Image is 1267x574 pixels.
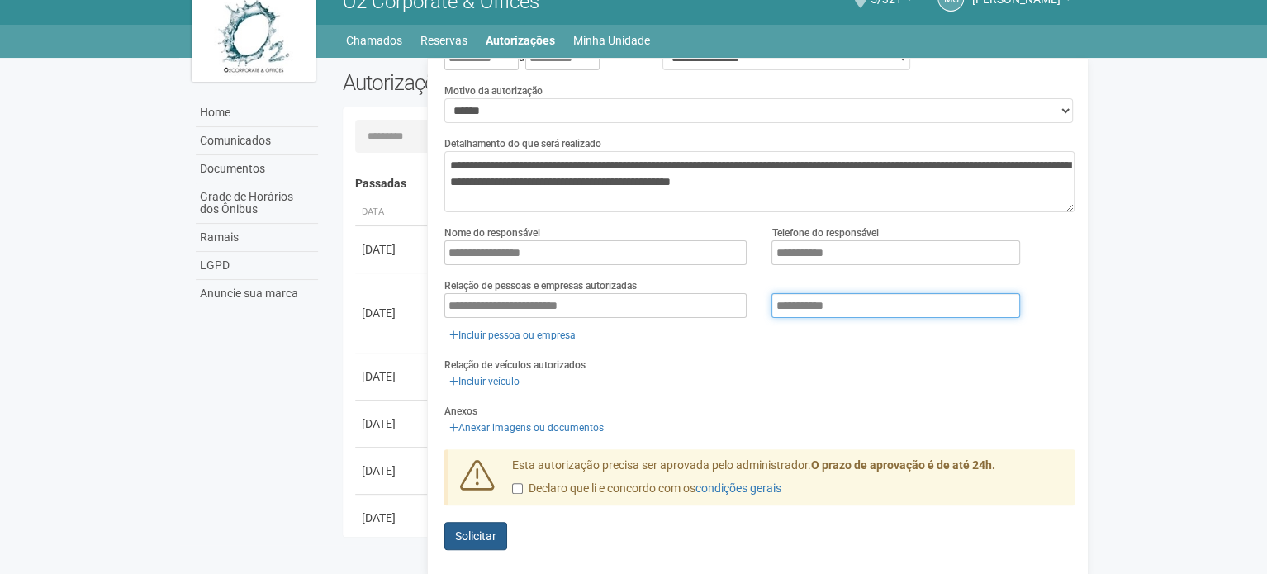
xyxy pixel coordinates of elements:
[196,183,318,224] a: Grade de Horários dos Ônibus
[444,419,609,437] a: Anexar imagens ou documentos
[196,280,318,307] a: Anuncie sua marca
[444,404,477,419] label: Anexos
[362,463,423,479] div: [DATE]
[695,481,781,495] a: condições gerais
[444,358,586,372] label: Relação de veículos autorizados
[355,199,429,226] th: Data
[196,224,318,252] a: Ramais
[444,136,601,151] label: Detalhamento do que será realizado
[196,155,318,183] a: Documentos
[444,83,543,98] label: Motivo da autorização
[455,529,496,543] span: Solicitar
[444,278,637,293] label: Relação de pessoas e empresas autorizadas
[811,458,995,472] strong: O prazo de aprovação é de até 24h.
[346,29,402,52] a: Chamados
[362,368,423,385] div: [DATE]
[420,29,467,52] a: Reservas
[444,372,524,391] a: Incluir veículo
[362,241,423,258] div: [DATE]
[196,127,318,155] a: Comunicados
[343,70,696,95] h2: Autorizações
[355,178,1063,190] h4: Passadas
[362,510,423,526] div: [DATE]
[444,225,540,240] label: Nome do responsável
[486,29,555,52] a: Autorizações
[444,326,581,344] a: Incluir pessoa ou empresa
[512,481,781,497] label: Declaro que li e concordo com os
[196,99,318,127] a: Home
[573,29,650,52] a: Minha Unidade
[512,483,523,494] input: Declaro que li e concordo com oscondições gerais
[362,305,423,321] div: [DATE]
[771,225,878,240] label: Telefone do responsável
[444,522,507,550] button: Solicitar
[362,415,423,432] div: [DATE]
[196,252,318,280] a: LGPD
[500,458,1075,505] div: Esta autorização precisa ser aprovada pelo administrador.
